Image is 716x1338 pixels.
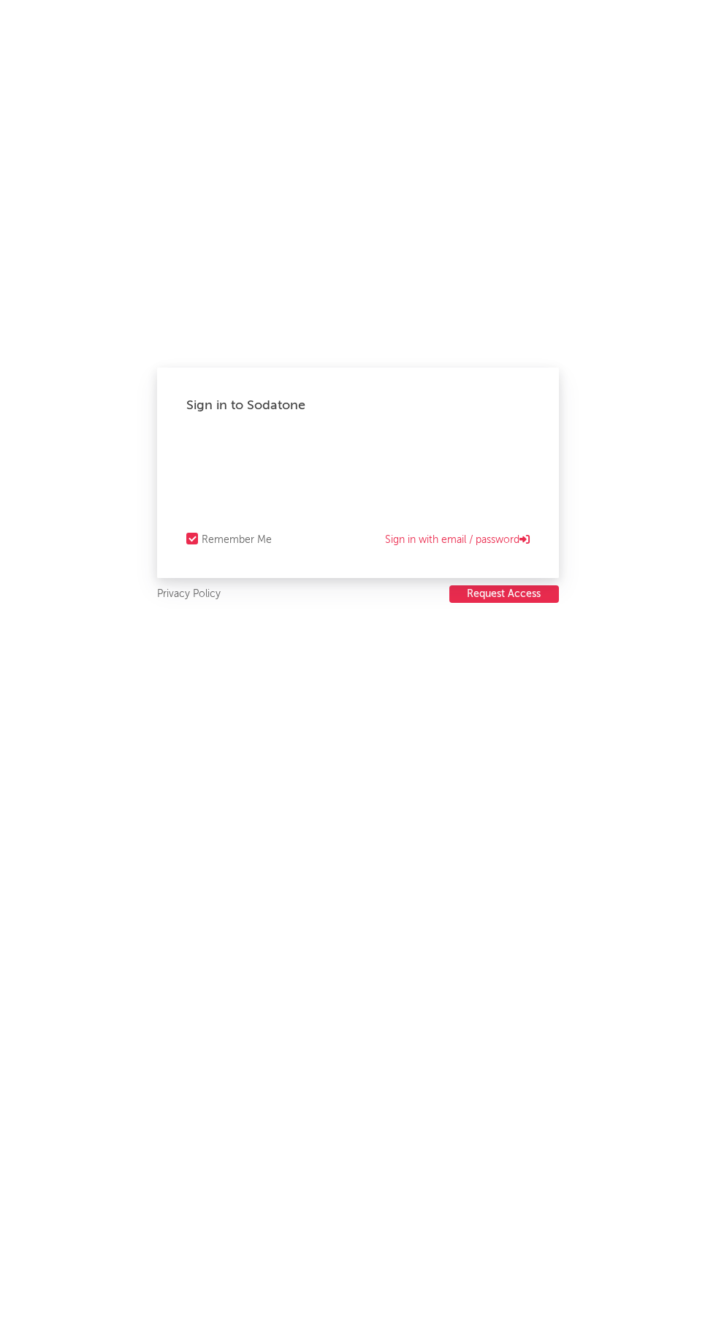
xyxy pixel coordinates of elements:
a: Privacy Policy [157,585,221,604]
a: Sign in with email / password [385,531,530,549]
a: Request Access [449,585,559,604]
div: Remember Me [202,531,272,549]
div: Sign in to Sodatone [186,397,530,414]
button: Request Access [449,585,559,603]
